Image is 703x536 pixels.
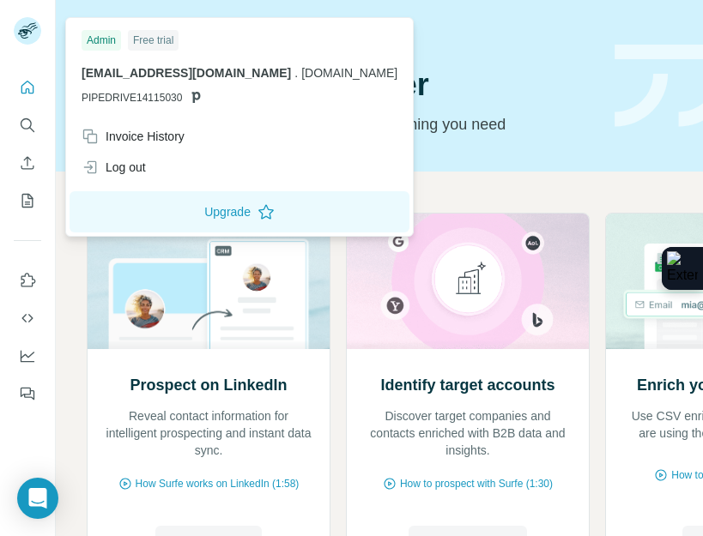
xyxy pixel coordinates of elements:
p: Discover target companies and contacts enriched with B2B data and insights. [364,407,572,459]
button: Enrich CSV [14,148,41,178]
button: Use Surfe API [14,303,41,334]
h2: Prospect on LinkedIn [130,373,287,397]
button: Use Surfe on LinkedIn [14,265,41,296]
div: Invoice History [82,128,185,145]
span: . [294,66,298,80]
button: Dashboard [14,340,41,371]
img: Extension Icon [667,251,698,286]
h2: Identify target accounts [380,373,555,397]
div: Log out [82,159,146,176]
div: Open Intercom Messenger [17,478,58,519]
span: How Surfe works on LinkedIn (1:58) [136,476,300,491]
button: Upgrade [70,191,409,232]
button: Quick start [14,72,41,103]
img: Identify target accounts [346,214,590,349]
span: [EMAIL_ADDRESS][DOMAIN_NAME] [82,66,291,80]
span: [DOMAIN_NAME] [301,66,397,80]
span: PIPEDRIVE14115030 [82,90,182,105]
div: Admin [82,30,121,51]
button: Feedback [14,378,41,409]
p: Reveal contact information for intelligent prospecting and instant data sync. [105,407,312,459]
span: How to prospect with Surfe (1:30) [400,476,553,491]
img: Prospect on LinkedIn [87,214,330,349]
button: My lists [14,185,41,216]
div: Free trial [128,30,179,51]
button: Search [14,110,41,141]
